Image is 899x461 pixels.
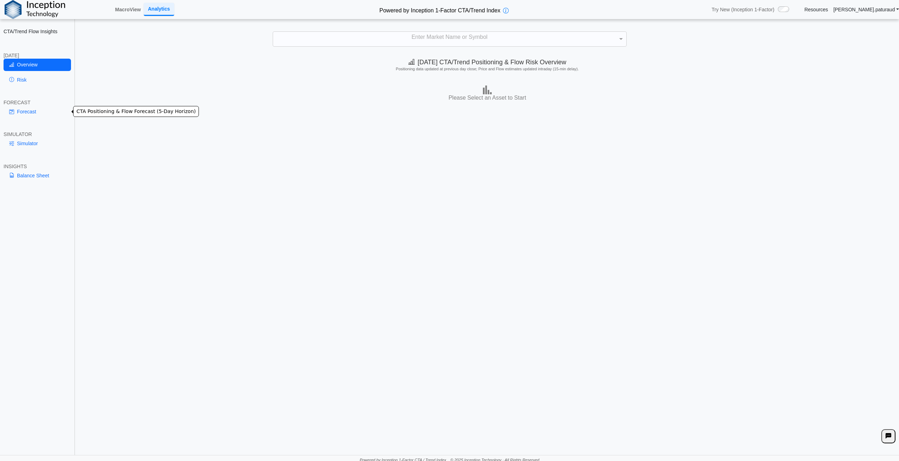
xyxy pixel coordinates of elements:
a: Simulator [4,137,71,149]
div: FORECAST [4,99,71,106]
div: SIMULATOR [4,131,71,137]
a: [PERSON_NAME].paturaud [833,6,899,13]
a: Forecast [4,106,71,118]
h3: Please Select an Asset to Start [77,94,897,102]
a: Resources [804,6,828,13]
img: bar-chart.png [483,85,492,94]
span: [DATE] CTA/Trend Positioning & Flow Risk Overview [408,59,566,66]
a: Analytics [144,3,174,16]
a: Overview [4,59,71,71]
span: Try New (Inception 1-Factor) [712,6,775,13]
a: MacroView [112,4,144,16]
a: Balance Sheet [4,170,71,182]
h2: CTA/Trend Flow Insights [4,28,71,35]
div: [DATE] [4,52,71,59]
h2: Powered by Inception 1-Factor CTA/Trend Index [377,4,503,14]
div: Enter Market Name or Symbol [273,32,626,47]
div: CTA Positioning & Flow Forecast (5-Day Horizon) [73,106,199,117]
h5: Positioning data updated at previous day close; Price and Flow estimates updated intraday (15-min... [80,67,895,71]
div: INSIGHTS [4,163,71,170]
a: Risk [4,74,71,86]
